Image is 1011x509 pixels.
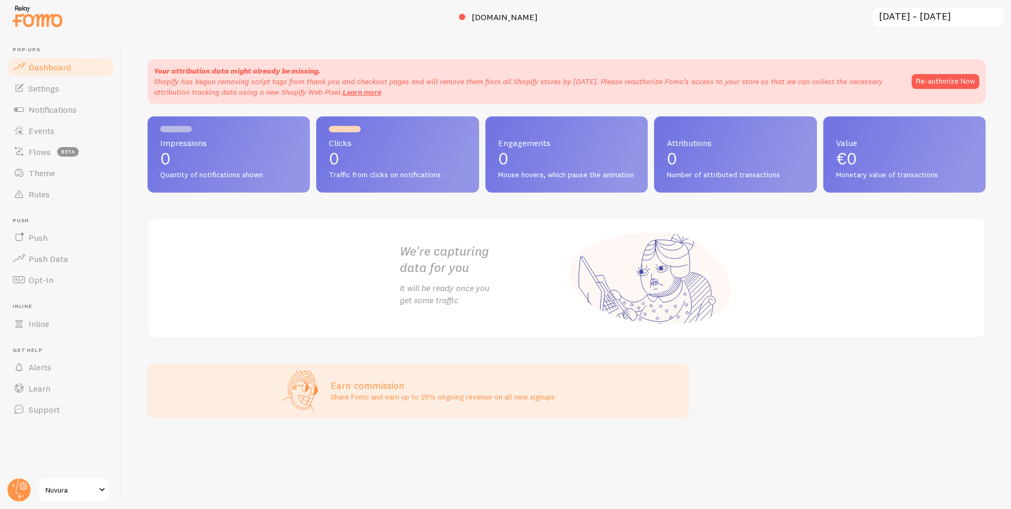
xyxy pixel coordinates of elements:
[29,147,51,157] span: Flows
[498,170,635,180] span: Mouse hovers, which pause the animation
[6,269,115,290] a: Opt-In
[400,282,567,306] p: It will be ready once you get some traffic
[160,139,297,147] span: Impressions
[6,378,115,399] a: Learn
[13,217,115,224] span: Push
[6,120,115,141] a: Events
[29,189,50,199] span: Rules
[6,162,115,184] a: Theme
[343,87,381,97] a: Learn more
[667,150,804,167] p: 0
[29,275,53,285] span: Opt-In
[38,477,109,503] a: Nuvura
[29,404,60,415] span: Support
[6,99,115,120] a: Notifications
[13,47,115,53] span: Pop-ups
[330,379,555,392] h3: Earn commission
[6,184,115,205] a: Rules
[912,74,979,89] button: Re-authorize Now
[6,399,115,420] a: Support
[6,78,115,99] a: Settings
[6,313,115,334] a: Inline
[498,139,635,147] span: Engagements
[6,357,115,378] a: Alerts
[498,150,635,167] p: 0
[57,147,79,157] span: beta
[29,362,51,372] span: Alerts
[836,170,973,180] span: Monetary value of transactions
[667,170,804,180] span: Number of attributed transactions
[29,104,77,115] span: Notifications
[836,139,973,147] span: Value
[13,347,115,354] span: Get Help
[667,139,804,147] span: Attributions
[6,248,115,269] a: Push Data
[160,170,297,180] span: Quantity of notifications shown
[13,303,115,310] span: Inline
[154,76,901,97] p: Shopify has begun removing script tags from thank you and checkout pages and will remove them fro...
[29,83,59,94] span: Settings
[329,170,466,180] span: Traffic from clicks on notifications
[11,3,64,30] img: fomo-relay-logo-orange.svg
[6,141,115,162] a: Flows beta
[29,383,50,394] span: Learn
[836,148,857,169] span: €0
[6,57,115,78] a: Dashboard
[160,150,297,167] p: 0
[154,66,320,76] strong: Your attribution data might already be missing.
[330,392,555,402] p: Share Fomo and earn up to 25% ongoing revenue on all new signups
[29,168,55,178] span: Theme
[29,62,71,72] span: Dashboard
[45,484,96,496] span: Nuvura
[29,319,49,329] span: Inline
[29,232,48,243] span: Push
[6,227,115,248] a: Push
[29,125,54,136] span: Events
[329,139,466,147] span: Clicks
[29,253,68,264] span: Push Data
[329,150,466,167] p: 0
[400,243,567,276] h2: We're capturing data for you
